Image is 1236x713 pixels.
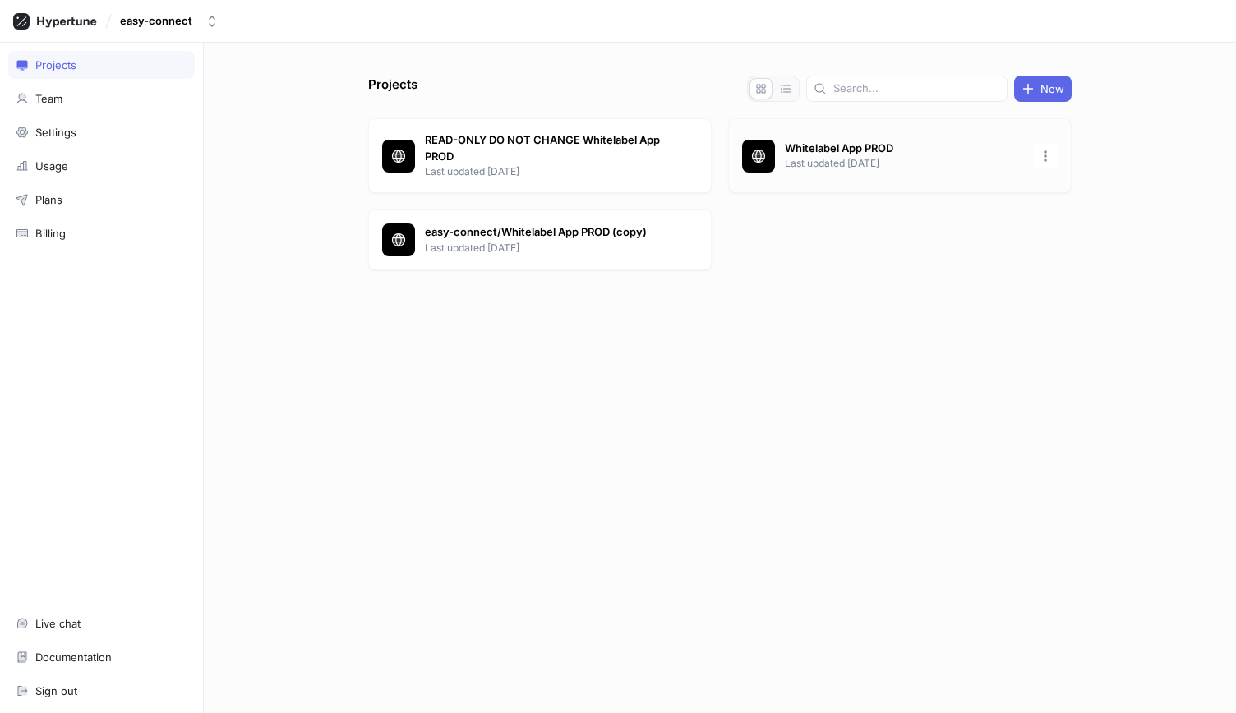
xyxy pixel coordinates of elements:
button: New [1014,76,1072,102]
p: Last updated [DATE] [425,241,663,255]
div: Billing [35,227,66,240]
div: Live chat [35,617,81,630]
div: Plans [35,193,62,206]
a: Projects [8,51,195,79]
p: Last updated [DATE] [785,156,1023,171]
a: Usage [8,152,195,180]
a: Plans [8,186,195,214]
div: Team [35,92,62,105]
span: New [1040,84,1064,94]
div: Projects [35,58,76,71]
p: Whitelabel App PROD [785,140,1023,157]
a: Settings [8,118,195,146]
a: Billing [8,219,195,247]
p: easy-connect/Whitelabel App PROD (copy) [425,224,663,241]
div: Settings [35,126,76,139]
div: easy-connect [120,14,192,28]
button: easy-connect [113,7,225,34]
a: Team [8,85,195,113]
a: Documentation [8,643,195,671]
input: Search... [833,80,1000,97]
p: Projects [368,76,417,102]
div: Documentation [35,651,112,664]
p: Last updated [DATE] [425,164,663,179]
div: Sign out [35,684,77,697]
p: READ-ONLY DO NOT CHANGE Whitelabel App PROD [425,132,663,164]
div: Usage [35,159,68,172]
